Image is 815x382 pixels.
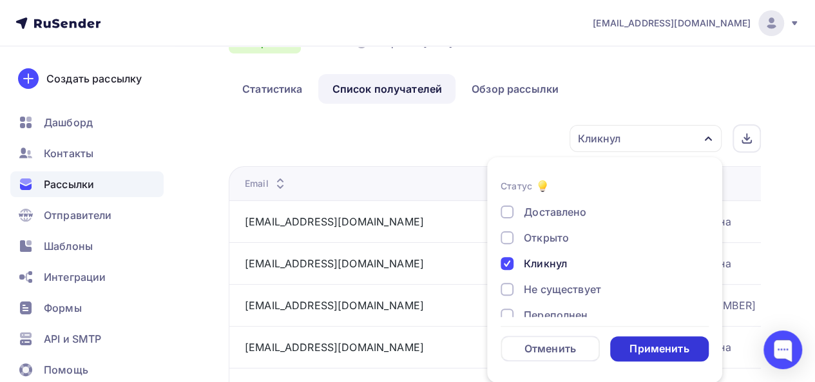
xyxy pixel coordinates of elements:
div: Открыто [524,230,569,245]
div: Применить [629,341,689,356]
span: Формы [44,300,82,316]
a: Отправители [10,202,164,228]
span: [EMAIL_ADDRESS][DOMAIN_NAME] [593,17,751,30]
a: Рассылки [10,171,164,197]
a: Дашборд [10,110,164,135]
a: Формы [10,295,164,321]
div: Отменить [524,341,576,356]
a: [EMAIL_ADDRESS][DOMAIN_NAME] [245,257,424,270]
button: Кликнул [569,124,722,153]
span: API и SMTP [44,331,101,347]
span: Контакты [44,146,93,161]
span: Помощь [44,362,88,377]
a: Шаблоны [10,233,164,259]
div: Email [245,177,288,190]
div: Не существует [524,282,601,297]
a: [EMAIL_ADDRESS][DOMAIN_NAME] [245,215,424,228]
span: Интеграции [44,269,106,285]
div: Создать рассылку [46,71,142,86]
span: Отправители [44,207,112,223]
a: Контакты [10,140,164,166]
a: Статистика [229,74,316,104]
div: Статус [501,180,532,193]
span: Шаблоны [44,238,93,254]
a: Список получателей [318,74,455,104]
a: [EMAIL_ADDRESS][DOMAIN_NAME] [245,341,424,354]
div: Кликнул [578,131,620,146]
span: Рассылки [44,177,94,192]
a: [EMAIL_ADDRESS][DOMAIN_NAME] [593,10,800,36]
div: Доставлено [524,204,586,220]
a: Обзор рассылки [458,74,572,104]
span: Дашборд [44,115,93,130]
div: Переполнен [524,307,588,323]
a: [EMAIL_ADDRESS][DOMAIN_NAME] [245,299,424,312]
div: Кликнул [524,256,567,271]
